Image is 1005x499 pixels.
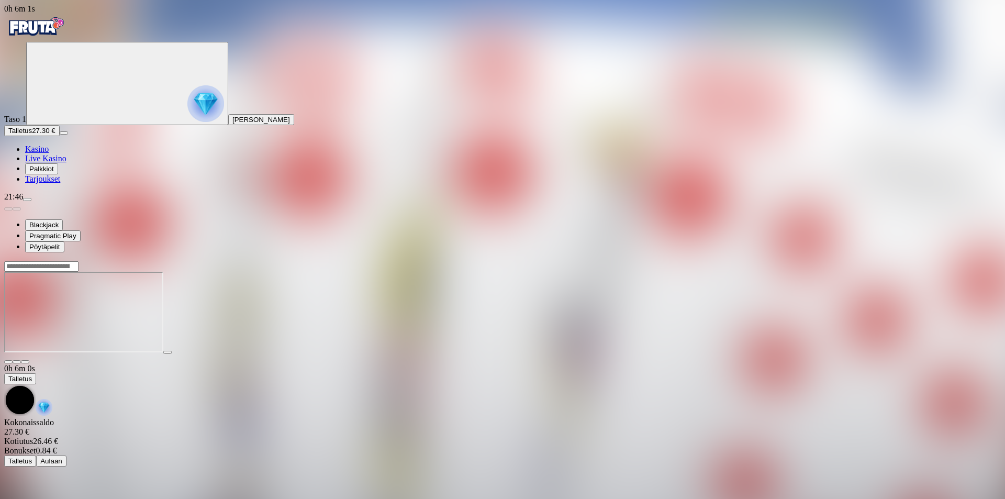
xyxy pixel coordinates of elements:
[29,221,59,229] span: Blackjack
[25,145,49,153] span: Kasino
[32,127,55,135] span: 27.30 €
[232,116,290,124] span: [PERSON_NAME]
[4,14,1001,184] nav: Primary
[29,232,76,240] span: Pragmatic Play
[4,360,13,363] button: close icon
[4,456,36,467] button: Talletus
[4,115,26,124] span: Taso 1
[25,230,81,241] button: Pragmatic Play
[36,399,52,416] img: reward-icon
[4,207,13,210] button: prev slide
[228,114,294,125] button: [PERSON_NAME]
[187,85,224,122] img: reward progress
[4,32,67,41] a: Fruta
[4,437,1001,446] div: 26.46 €
[4,14,67,40] img: Fruta
[4,261,79,272] input: Search
[21,360,29,363] button: fullscreen icon
[4,364,1001,418] div: Game menu
[8,457,32,465] span: Talletus
[13,360,21,363] button: chevron-down icon
[4,418,1001,437] div: Kokonaissaldo
[25,219,63,230] button: Blackjack
[4,373,36,384] button: Talletus
[36,456,66,467] button: Aulaan
[60,131,68,135] button: menu
[29,165,54,173] span: Palkkiot
[25,154,66,163] span: Live Kasino
[29,243,60,251] span: Pöytäpelit
[4,446,1001,456] div: 0.84 €
[26,42,228,125] button: reward progress
[4,437,33,446] span: Kotiutus
[13,207,21,210] button: next slide
[25,174,60,183] span: Tarjoukset
[4,446,36,455] span: Bonukset
[25,154,66,163] a: poker-chip iconLive Kasino
[40,457,62,465] span: Aulaan
[163,351,172,354] button: play icon
[4,364,35,373] span: user session time
[4,125,60,136] button: Talletusplus icon27.30 €
[25,163,58,174] button: reward iconPalkkiot
[23,198,31,201] button: menu
[8,127,32,135] span: Talletus
[4,192,23,201] span: 21:46
[4,418,1001,467] div: Game menu content
[8,375,32,383] span: Talletus
[25,174,60,183] a: gift-inverted iconTarjoukset
[25,145,49,153] a: diamond iconKasino
[4,272,163,352] iframe: American Blackjack
[4,4,35,13] span: user session time
[4,427,1001,437] div: 27.30 €
[25,241,64,252] button: Pöytäpelit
